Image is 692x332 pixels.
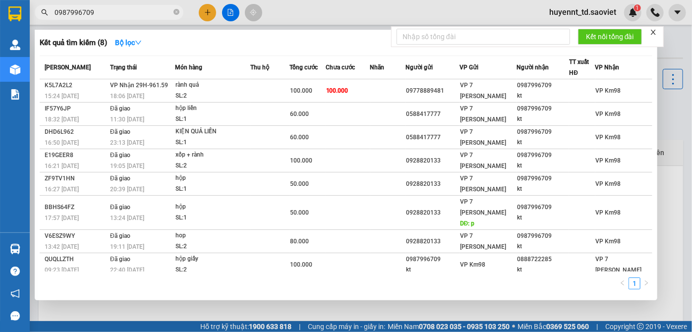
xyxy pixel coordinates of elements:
span: 23:13 [DATE] [110,139,144,146]
span: notification [10,289,20,298]
span: VP 7 [PERSON_NAME] [460,128,506,146]
span: VP 7 [PERSON_NAME] [460,105,506,123]
div: hộp liền [175,103,250,114]
div: 0987996709 [517,127,569,137]
li: Previous Page [617,277,629,289]
div: kt [517,114,569,124]
img: warehouse-icon [10,64,20,75]
div: E19GEER8 [45,150,107,161]
strong: Bộ lọc [115,39,142,47]
span: right [643,280,649,286]
div: kt [517,91,569,101]
div: 0928820133 [406,179,459,189]
span: close [650,29,657,36]
div: 09778889481 [406,86,459,96]
span: Nhãn [370,64,385,71]
span: 17:57 [DATE] [45,215,79,221]
span: Đã giao [110,175,130,182]
div: IF57Y6JP [45,104,107,114]
div: 0987996709 [517,202,569,213]
span: 22:40 [DATE] [110,267,144,274]
div: SL: 2 [175,241,250,252]
h3: Kết quả tìm kiếm ( 8 ) [40,38,107,48]
button: Kết nối tổng đài [578,29,642,45]
div: kt [517,213,569,223]
span: Đã giao [110,128,130,135]
span: VP Km98 [596,111,621,117]
span: Món hàng [175,64,202,71]
div: SL: 1 [175,114,250,125]
input: Nhập số tổng đài [397,29,570,45]
span: VP Gửi [460,64,478,71]
span: 60.000 [290,111,309,117]
span: 20:39 [DATE] [110,186,144,193]
div: ZF9TV1HN [45,173,107,184]
div: SL: 2 [175,91,250,102]
span: 18:32 [DATE] [45,116,79,123]
span: question-circle [10,267,20,276]
div: DHD6L962 [45,127,107,137]
div: 0987996709 [517,104,569,114]
div: rành quả [175,80,250,91]
span: [PERSON_NAME] [45,64,91,71]
div: kt [517,265,569,275]
span: 80.000 [290,238,309,245]
button: right [640,277,652,289]
div: SL: 1 [175,213,250,223]
span: DĐ: p [460,220,475,227]
span: 19:05 [DATE] [110,163,144,169]
div: 0987996709 [517,231,569,241]
span: 16:50 [DATE] [45,139,79,146]
span: VP Km98 [596,134,621,141]
button: Bộ lọcdown [107,35,150,51]
div: SL: 2 [175,161,250,171]
span: VP 7 [PERSON_NAME] [460,152,506,169]
span: down [135,39,142,46]
span: close-circle [173,8,179,17]
div: xốp + rành [175,150,250,161]
span: VP Km98 [596,157,621,164]
div: 0928820133 [406,156,459,166]
div: kt [406,265,459,275]
span: Đã giao [110,256,130,263]
span: 09:23 [DATE] [45,267,79,274]
span: 100.000 [290,261,312,268]
span: VP 7 [PERSON_NAME] [460,198,506,216]
div: KIỆN QUẢ LIỀN [175,126,250,137]
span: 19:11 [DATE] [110,243,144,250]
span: VP 7 [PERSON_NAME] [596,256,642,274]
span: VP Km98 [596,180,621,187]
input: Tìm tên, số ĐT hoặc mã đơn [55,7,172,18]
span: VP Nhận [595,64,620,71]
span: 13:42 [DATE] [45,243,79,250]
span: VP Nhận 29H-961.59 [110,82,168,89]
span: 100.000 [290,87,312,94]
span: message [10,311,20,321]
div: kt [517,137,569,148]
div: kt [517,184,569,194]
span: 100.000 [290,157,312,164]
span: 100.000 [326,87,348,94]
span: Đã giao [110,232,130,239]
span: Người gửi [405,64,433,71]
span: VP Km98 [596,238,621,245]
span: 18:06 [DATE] [110,93,144,100]
div: BBHS64FZ [45,202,107,213]
span: VP Km98 [596,209,621,216]
div: 0928820133 [406,236,459,247]
div: QUQLLZTH [45,254,107,265]
span: 13:24 [DATE] [110,215,144,221]
img: warehouse-icon [10,244,20,254]
button: left [617,277,629,289]
span: Kết nối tổng đài [586,31,634,42]
img: warehouse-icon [10,40,20,50]
span: 50.000 [290,180,309,187]
span: 60.000 [290,134,309,141]
div: V6ESZ9WY [45,231,107,241]
div: hộp [175,173,250,184]
div: SL: 1 [175,184,250,195]
span: Chưa cước [326,64,355,71]
span: 16:27 [DATE] [45,186,79,193]
div: K5L7A2L2 [45,80,107,91]
span: 16:21 [DATE] [45,163,79,169]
